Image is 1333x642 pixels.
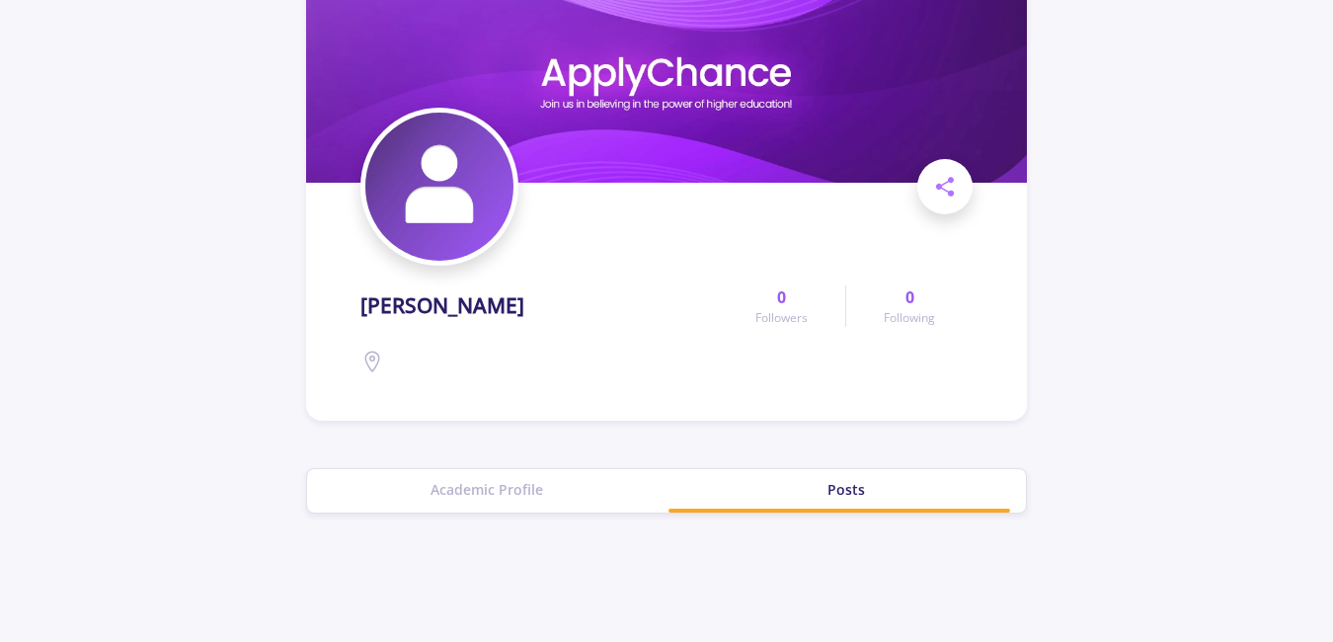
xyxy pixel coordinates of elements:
a: 0Following [845,285,973,327]
span: 0 [777,285,786,309]
div: Posts [666,479,1026,500]
h1: [PERSON_NAME] [360,293,524,318]
span: 0 [905,285,914,309]
div: Academic Profile [307,479,666,500]
span: Followers [755,309,808,327]
img: Mohammad Feizbakhshavatar [365,113,513,261]
a: 0Followers [718,285,845,327]
span: Following [884,309,935,327]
